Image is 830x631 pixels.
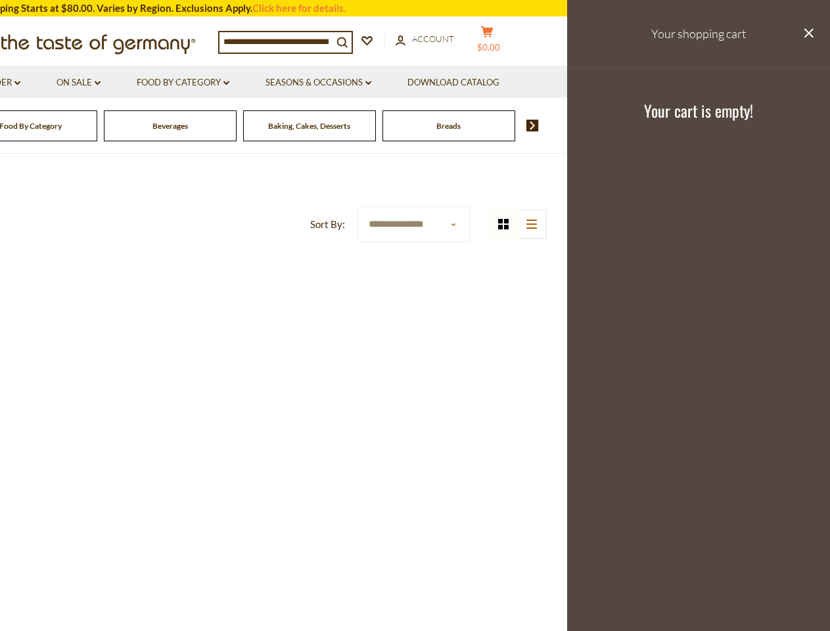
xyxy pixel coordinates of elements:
a: Seasons & Occasions [265,76,371,90]
a: Beverages [152,121,188,131]
span: $0.00 [477,42,500,53]
label: Sort By: [310,216,345,233]
a: Download Catalog [407,76,499,90]
a: On Sale [57,76,101,90]
a: Food By Category [137,76,229,90]
a: Baking, Cakes, Desserts [268,121,350,131]
a: Account [396,32,454,47]
button: $0.00 [468,26,507,58]
a: Breads [436,121,461,131]
span: Account [412,34,454,44]
h3: Your cart is empty! [584,101,814,120]
img: next arrow [526,120,539,131]
a: Click here for details. [252,2,346,14]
